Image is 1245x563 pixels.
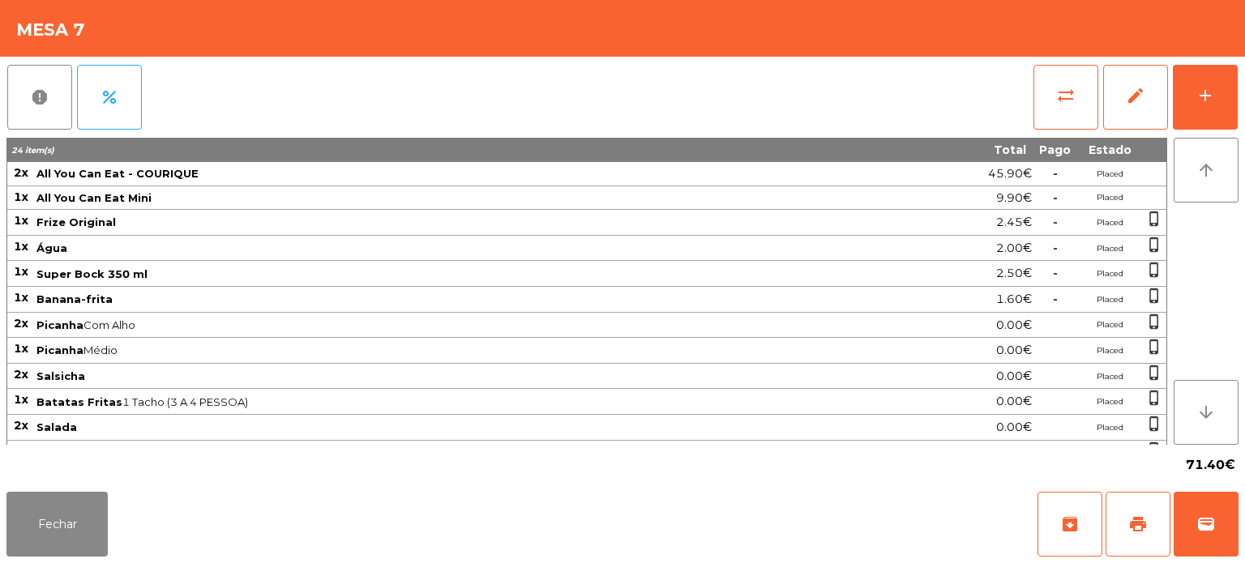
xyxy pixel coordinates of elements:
[1146,390,1162,406] span: phone_iphone
[996,416,1032,438] span: 0.00€
[1077,313,1142,339] td: Placed
[77,65,142,130] button: percent
[996,187,1032,209] span: 9.90€
[1077,415,1142,441] td: Placed
[996,288,1032,310] span: 1.60€
[1146,416,1162,432] span: phone_iphone
[996,314,1032,336] span: 0.00€
[14,341,28,356] span: 1x
[996,211,1032,233] span: 2.45€
[36,343,865,356] span: Médio
[1077,389,1142,415] td: Placed
[1146,237,1162,253] span: phone_iphone
[7,65,72,130] button: report
[1060,514,1080,534] span: archive
[1196,403,1216,422] i: arrow_downward
[1037,492,1102,557] button: archive
[36,420,77,433] span: Salada
[14,190,28,204] span: 1x
[1077,261,1142,287] td: Placed
[1053,241,1058,255] span: -
[36,395,122,408] span: Batatas Fritas
[996,262,1032,284] span: 2.50€
[1186,453,1235,477] span: 71.40€
[1033,65,1098,130] button: sync_alt
[1077,138,1142,162] th: Estado
[1077,236,1142,262] td: Placed
[14,367,28,382] span: 2x
[996,365,1032,387] span: 0.00€
[996,339,1032,361] span: 0.00€
[14,213,28,228] span: 1x
[866,138,1033,162] th: Total
[14,264,28,279] span: 1x
[14,444,28,459] span: 1x
[1033,138,1077,162] th: Pago
[36,241,67,254] span: Água
[1174,138,1239,203] button: arrow_upward
[36,167,199,180] span: All You Can Eat - COURIQUE
[1103,65,1168,130] button: edit
[1196,86,1215,105] div: add
[1146,441,1162,458] span: phone_iphone
[1174,380,1239,445] button: arrow_downward
[1126,86,1145,105] span: edit
[36,267,148,280] span: Super Bock 350 ml
[1196,160,1216,180] i: arrow_upward
[1077,364,1142,390] td: Placed
[14,165,28,180] span: 2x
[1077,338,1142,364] td: Placed
[1146,313,1162,330] span: phone_iphone
[11,145,54,156] span: 24 item(s)
[1077,441,1142,467] td: Placed
[1146,288,1162,304] span: phone_iphone
[1173,65,1238,130] button: add
[36,395,865,408] span: 1 Tacho (3 A 4 PESSOA)
[14,239,28,254] span: 1x
[6,492,108,557] button: Fechar
[36,215,116,228] span: Frize Original
[36,369,85,382] span: Salsicha
[1077,186,1142,211] td: Placed
[30,87,49,107] span: report
[988,163,1032,185] span: 45.90€
[1077,210,1142,236] td: Placed
[1053,292,1058,306] span: -
[100,87,119,107] span: percent
[14,316,28,331] span: 2x
[1146,211,1162,227] span: phone_iphone
[1128,514,1148,534] span: print
[36,318,83,331] span: Picanha
[1056,86,1076,105] span: sync_alt
[1053,190,1058,205] span: -
[1146,262,1162,278] span: phone_iphone
[1077,287,1142,313] td: Placed
[1053,166,1058,181] span: -
[1106,492,1170,557] button: print
[1196,514,1216,534] span: wallet
[1077,162,1142,186] td: Placed
[14,418,28,433] span: 2x
[996,442,1032,464] span: 0.00€
[1146,365,1162,381] span: phone_iphone
[16,18,85,42] h4: Mesa 7
[1146,339,1162,355] span: phone_iphone
[1053,266,1058,280] span: -
[14,392,28,407] span: 1x
[36,292,113,305] span: Banana-frita
[36,343,83,356] span: Picanha
[36,191,152,204] span: All You Can Eat Mini
[36,318,865,331] span: Com Alho
[1174,492,1239,557] button: wallet
[996,390,1032,412] span: 0.00€
[14,290,28,305] span: 1x
[996,237,1032,259] span: 2.00€
[1053,215,1058,229] span: -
